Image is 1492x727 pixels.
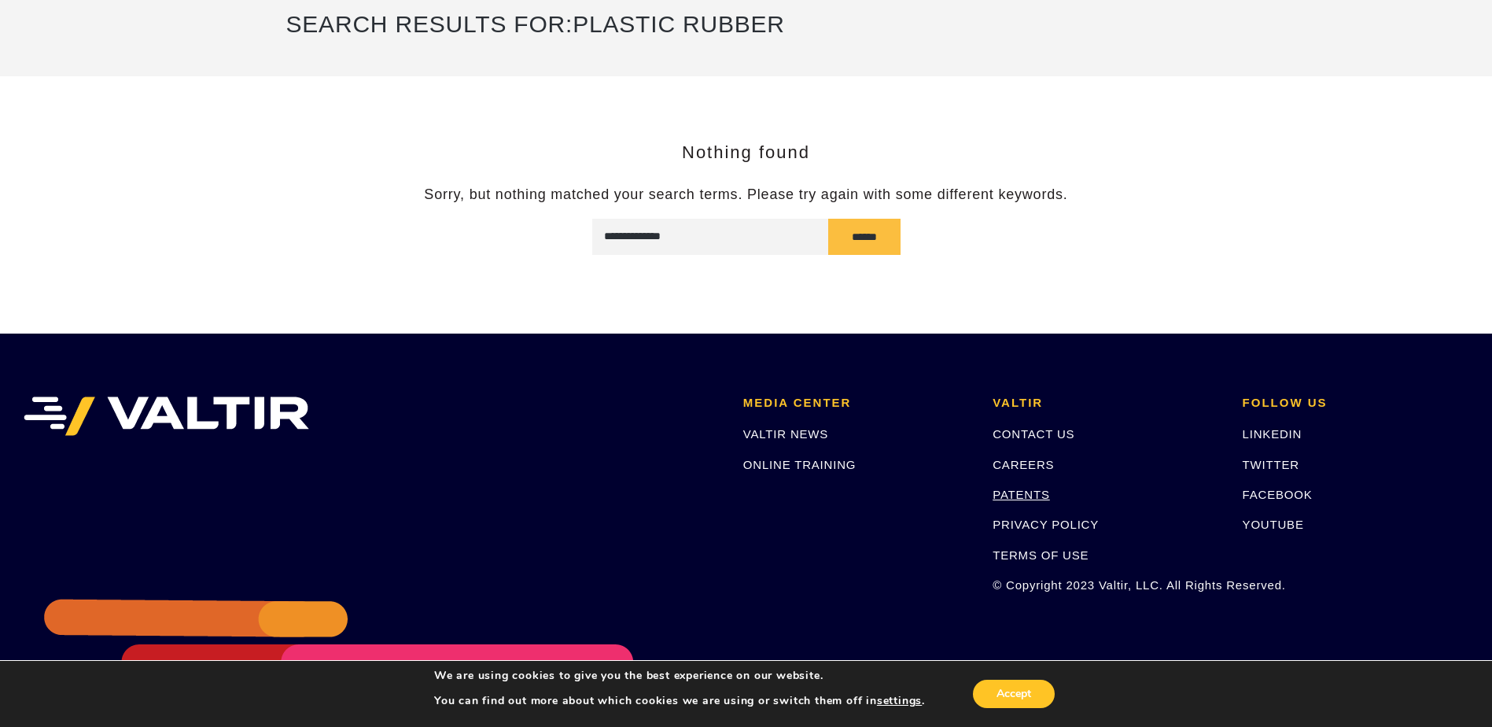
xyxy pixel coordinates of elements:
[973,680,1055,708] button: Accept
[1243,488,1313,501] a: FACEBOOK
[743,397,969,410] h2: MEDIA CENTER
[993,488,1050,501] a: PATENTS
[993,548,1089,562] a: TERMS OF USE
[573,11,785,37] span: plastic rubber
[993,427,1074,441] a: CONTACT US
[286,186,1206,204] p: Sorry, but nothing matched your search terms. Please try again with some different keywords.
[877,694,922,708] button: settings
[743,427,828,441] a: VALTIR NEWS
[993,518,1099,531] a: PRIVACY POLICY
[1243,427,1302,441] a: LINKEDIN
[24,397,309,436] img: VALTIR
[993,458,1054,471] a: CAREERS
[993,576,1218,594] p: © Copyright 2023 Valtir, LLC. All Rights Reserved.
[993,397,1218,410] h2: VALTIR
[1243,397,1468,410] h2: FOLLOW US
[743,458,856,471] a: ONLINE TRAINING
[1243,458,1299,471] a: TWITTER
[1243,518,1304,531] a: YOUTUBE
[286,143,1206,162] h3: Nothing found
[434,669,925,683] p: We are using cookies to give you the best experience on our website.
[434,694,925,708] p: You can find out more about which cookies we are using or switch them off in .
